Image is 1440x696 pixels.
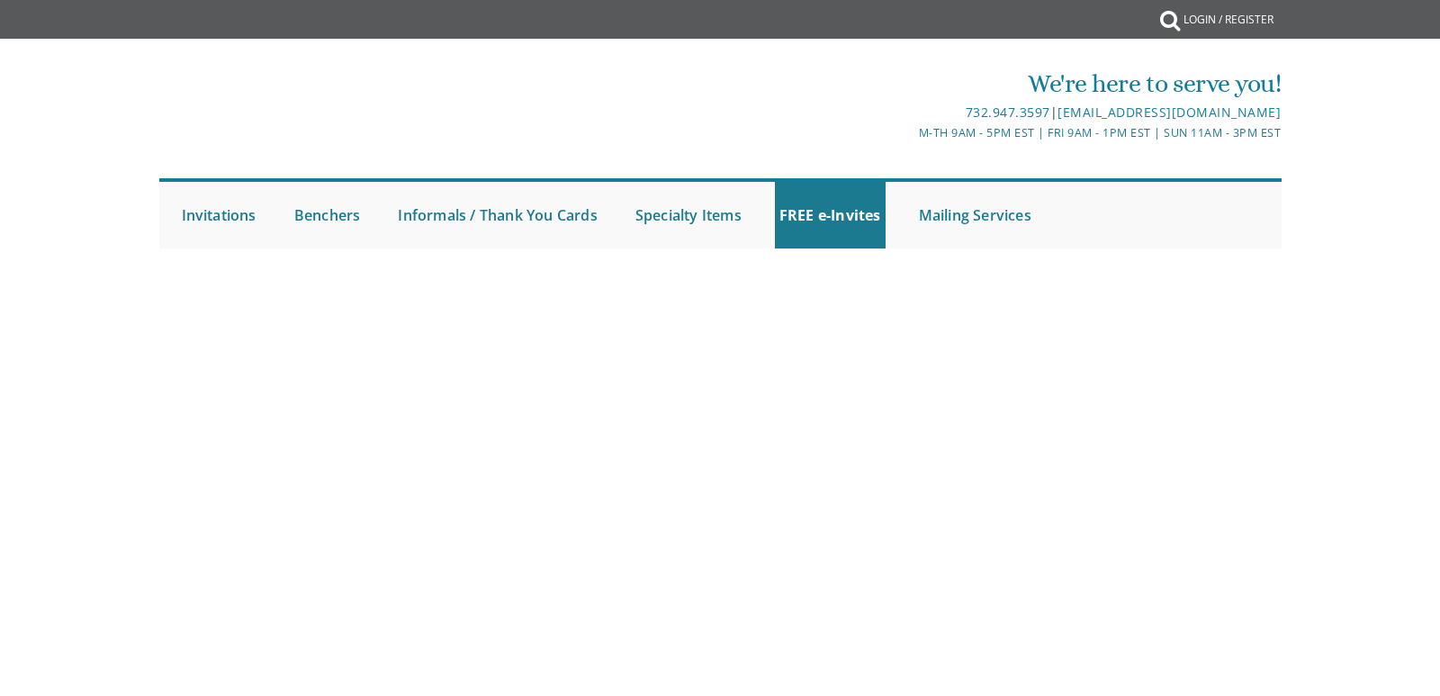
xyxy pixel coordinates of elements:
a: [EMAIL_ADDRESS][DOMAIN_NAME] [1057,104,1281,121]
a: Mailing Services [914,182,1036,249]
a: Informals / Thank You Cards [393,182,601,249]
a: Invitations [177,182,261,249]
a: FREE e-Invites [775,182,886,249]
div: M-Th 9am - 5pm EST | Fri 9am - 1pm EST | Sun 11am - 3pm EST [534,123,1281,142]
div: | [534,102,1281,123]
div: We're here to serve you! [534,66,1281,102]
a: Benchers [290,182,365,249]
a: Specialty Items [631,182,746,249]
a: 732.947.3597 [966,104,1050,121]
